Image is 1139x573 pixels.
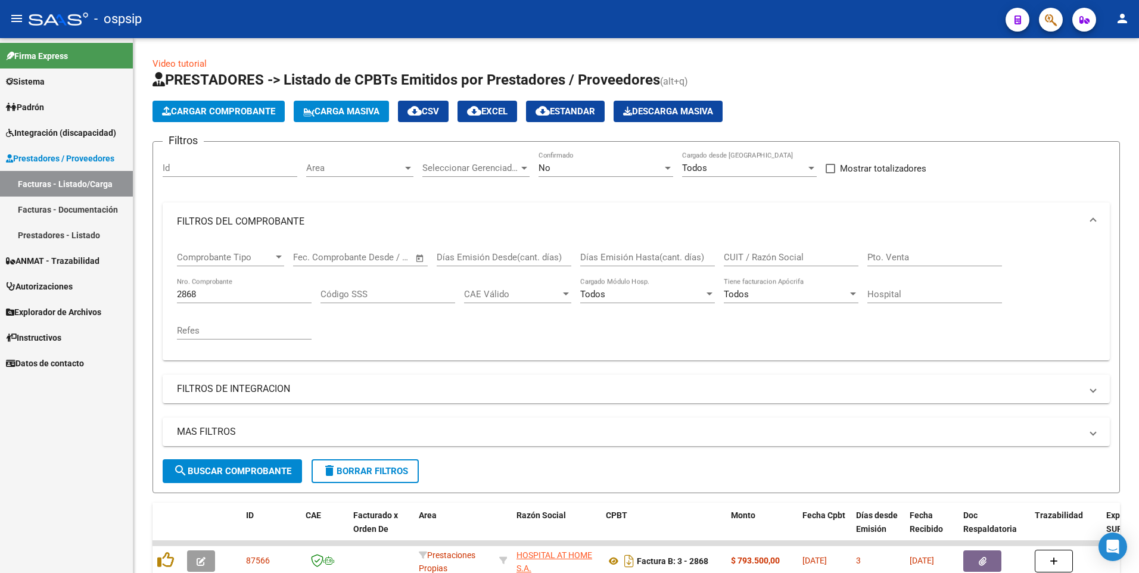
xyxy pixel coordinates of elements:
[910,510,943,534] span: Fecha Recibido
[856,556,861,565] span: 3
[6,280,73,293] span: Autorizaciones
[606,510,627,520] span: CPBT
[241,503,301,555] datatable-header-cell: ID
[1098,532,1127,561] div: Open Intercom Messenger
[637,556,708,566] strong: Factura B: 3 - 2868
[963,510,1017,534] span: Doc Respaldatoria
[6,254,99,267] span: ANMAT - Trazabilidad
[601,503,726,555] datatable-header-cell: CPBT
[623,106,713,117] span: Descarga Masiva
[177,252,273,263] span: Comprobante Tipo
[306,510,321,520] span: CAE
[467,106,508,117] span: EXCEL
[682,163,707,173] span: Todos
[802,556,827,565] span: [DATE]
[246,556,270,565] span: 87566
[458,101,517,122] button: EXCEL
[414,503,494,555] datatable-header-cell: Area
[802,510,845,520] span: Fecha Cpbt
[343,252,400,263] input: End date
[1030,503,1101,555] datatable-header-cell: Trazabilidad
[10,11,24,26] mat-icon: menu
[303,106,379,117] span: Carga Masiva
[856,510,898,534] span: Días desde Emisión
[322,466,408,477] span: Borrar Filtros
[731,556,780,565] strong: $ 793.500,00
[163,375,1110,403] mat-expansion-panel-header: FILTROS DE INTEGRACION
[419,510,437,520] span: Area
[153,71,660,88] span: PRESTADORES -> Listado de CPBTs Emitidos por Prestadores / Proveedores
[536,104,550,118] mat-icon: cloud_download
[398,101,449,122] button: CSV
[6,357,84,370] span: Datos de contacto
[851,503,905,555] datatable-header-cell: Días desde Emisión
[306,163,403,173] span: Area
[153,58,207,69] a: Video tutorial
[162,106,275,117] span: Cargar Comprobante
[726,503,798,555] datatable-header-cell: Monto
[246,510,254,520] span: ID
[724,289,749,300] span: Todos
[840,161,926,176] span: Mostrar totalizadores
[163,241,1110,360] div: FILTROS DEL COMPROBANTE
[173,466,291,477] span: Buscar Comprobante
[153,101,285,122] button: Cargar Comprobante
[580,289,605,300] span: Todos
[621,552,637,571] i: Descargar documento
[1035,510,1083,520] span: Trazabilidad
[177,425,1081,438] mat-panel-title: MAS FILTROS
[526,101,605,122] button: Estandar
[163,203,1110,241] mat-expansion-panel-header: FILTROS DEL COMPROBANTE
[958,503,1030,555] datatable-header-cell: Doc Respaldatoria
[301,503,348,555] datatable-header-cell: CAE
[173,463,188,478] mat-icon: search
[6,331,61,344] span: Instructivos
[614,101,723,122] button: Descarga Masiva
[467,104,481,118] mat-icon: cloud_download
[163,418,1110,446] mat-expansion-panel-header: MAS FILTROS
[348,503,414,555] datatable-header-cell: Facturado x Orden De
[536,106,595,117] span: Estandar
[539,163,550,173] span: No
[512,503,601,555] datatable-header-cell: Razón Social
[660,76,688,87] span: (alt+q)
[905,503,958,555] datatable-header-cell: Fecha Recibido
[910,556,934,565] span: [DATE]
[177,382,1081,396] mat-panel-title: FILTROS DE INTEGRACION
[6,306,101,319] span: Explorador de Archivos
[177,215,1081,228] mat-panel-title: FILTROS DEL COMPROBANTE
[6,101,44,114] span: Padrón
[6,75,45,88] span: Sistema
[413,251,427,265] button: Open calendar
[293,252,332,263] input: Start date
[312,459,419,483] button: Borrar Filtros
[798,503,851,555] datatable-header-cell: Fecha Cpbt
[422,163,519,173] span: Seleccionar Gerenciador
[353,510,398,534] span: Facturado x Orden De
[614,101,723,122] app-download-masive: Descarga masiva de comprobantes (adjuntos)
[294,101,389,122] button: Carga Masiva
[94,6,142,32] span: - ospsip
[731,510,755,520] span: Monto
[163,132,204,149] h3: Filtros
[163,459,302,483] button: Buscar Comprobante
[516,510,566,520] span: Razón Social
[6,126,116,139] span: Integración (discapacidad)
[1115,11,1129,26] mat-icon: person
[322,463,337,478] mat-icon: delete
[464,289,561,300] span: CAE Válido
[6,152,114,165] span: Prestadores / Proveedores
[6,49,68,63] span: Firma Express
[407,106,439,117] span: CSV
[407,104,422,118] mat-icon: cloud_download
